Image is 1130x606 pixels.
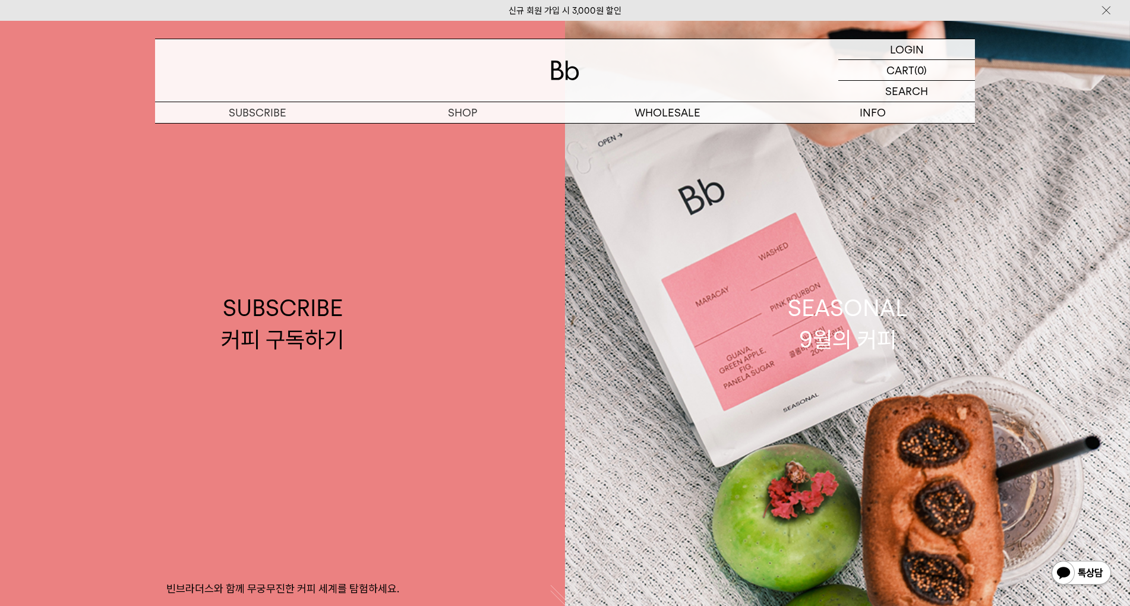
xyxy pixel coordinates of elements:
img: 로고 [551,61,579,80]
p: INFO [770,102,975,123]
p: SEARCH [885,81,928,102]
div: SUBSCRIBE 커피 구독하기 [221,292,344,355]
p: (0) [914,60,927,80]
div: SEASONAL 9월의 커피 [788,292,908,355]
p: WHOLESALE [565,102,770,123]
a: 신규 회원 가입 시 3,000원 할인 [509,5,621,16]
a: SHOP [360,102,565,123]
p: CART [886,60,914,80]
img: 카카오톡 채널 1:1 채팅 버튼 [1050,560,1112,588]
a: CART (0) [838,60,975,81]
a: SUBSCRIBE [155,102,360,123]
a: LOGIN [838,39,975,60]
p: LOGIN [890,39,924,59]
